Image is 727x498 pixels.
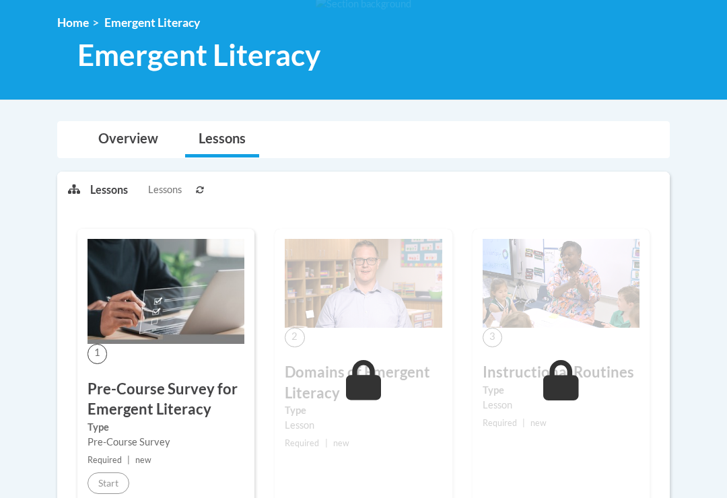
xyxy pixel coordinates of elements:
label: Type [285,403,442,418]
span: | [325,438,328,448]
h3: Pre-Course Survey for Emergent Literacy [88,379,244,421]
span: new [530,418,547,428]
span: 3 [483,328,502,347]
span: new [333,438,349,448]
img: Course Image [285,239,442,327]
h3: Domains of Emergent Literacy [285,362,442,404]
h3: Instructional Routines [483,362,639,383]
span: Required [483,418,517,428]
img: Course Image [483,239,639,327]
span: Required [88,455,122,465]
span: Lessons [148,182,182,197]
div: Pre-Course Survey [88,435,244,450]
span: Emergent Literacy [77,37,320,73]
div: Lesson [483,398,639,413]
a: Overview [85,122,172,157]
span: | [127,455,130,465]
img: Course Image [88,239,244,344]
span: Required [285,438,319,448]
a: Home [57,15,89,30]
label: Type [88,420,244,435]
div: Lesson [285,418,442,433]
a: Lessons [185,122,259,157]
span: 2 [285,328,304,347]
span: Emergent Literacy [104,15,200,30]
p: Lessons [90,182,128,197]
label: Type [483,383,639,398]
span: 1 [88,344,107,363]
button: Start [88,472,129,494]
span: | [522,418,525,428]
span: new [135,455,151,465]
